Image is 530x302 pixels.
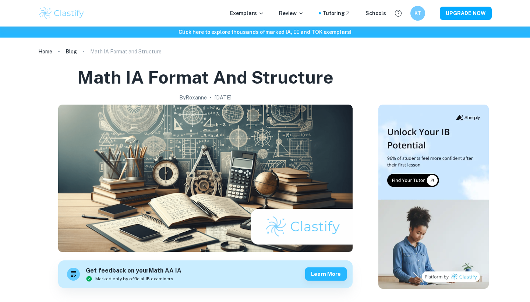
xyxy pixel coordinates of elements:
p: Math IA Format and Structure [90,48,162,56]
h2: [DATE] [215,94,232,102]
img: Math IA Format and Structure cover image [58,105,353,252]
a: Get feedback on yourMath AA IAMarked only by official IB examinersLearn more [58,260,353,288]
h1: Math IA Format and Structure [77,66,333,89]
h6: Click here to explore thousands of marked IA, EE and TOK exemplars ! [1,28,529,36]
p: Exemplars [230,9,264,17]
button: Help and Feedback [392,7,404,20]
a: Schools [365,9,386,17]
button: KT [410,6,425,21]
h2: By Roxanne [179,94,207,102]
a: Home [38,46,52,57]
h6: KT [414,9,422,17]
button: UPGRADE NOW [440,7,492,20]
img: Thumbnail [378,105,489,289]
p: Review [279,9,304,17]
p: • [210,94,212,102]
h6: Get feedback on your Math AA IA [86,266,181,275]
button: Learn more [305,267,347,281]
span: Marked only by official IB examiners [95,275,173,282]
a: Blog [66,46,77,57]
img: Clastify logo [38,6,85,21]
a: Tutoring [322,9,351,17]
